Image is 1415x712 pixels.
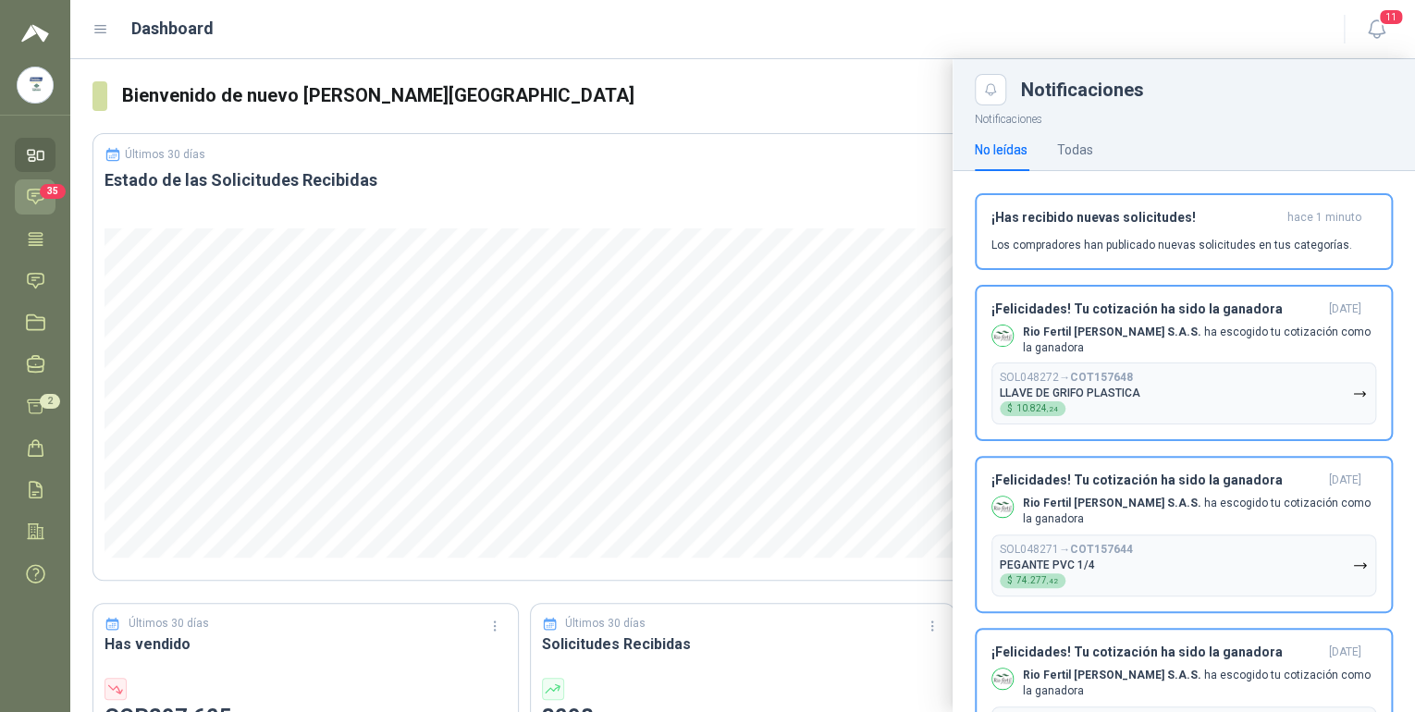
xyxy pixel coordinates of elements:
[1070,371,1133,384] b: COT157648
[1016,576,1058,585] span: 74.277
[953,105,1415,129] p: Notificaciones
[1023,497,1201,509] b: Rio Fertil [PERSON_NAME] S.A.S.
[991,301,1322,317] h3: ¡Felicidades! Tu cotización ha sido la ganadora
[975,140,1027,160] div: No leídas
[1000,371,1133,385] p: SOL048272 →
[1287,210,1361,226] span: hace 1 minuto
[1023,496,1376,527] p: ha escogido tu cotización como la ganadora
[991,210,1280,226] h3: ¡Has recibido nuevas solicitudes!
[975,456,1393,613] button: ¡Felicidades! Tu cotización ha sido la ganadora[DATE] Company LogoRio Fertil [PERSON_NAME] S.A.S....
[40,394,60,409] span: 2
[1000,573,1065,588] div: $
[991,644,1322,660] h3: ¡Felicidades! Tu cotización ha sido la ganadora
[1016,404,1058,413] span: 10.824
[992,669,1013,689] img: Company Logo
[991,237,1352,253] p: Los compradores han publicado nuevas solicitudes en tus categorías.
[1023,668,1376,699] p: ha escogido tu cotización como la ganadora
[1021,80,1393,99] div: Notificaciones
[1378,8,1404,26] span: 11
[991,362,1376,424] button: SOL048272→COT157648LLAVE DE GRIFO PLASTICA$10.824,24
[1047,577,1058,585] span: ,42
[975,74,1006,105] button: Close
[991,534,1376,596] button: SOL048271→COT157644PEGANTE PVC 1/4$74.277,42
[15,179,55,214] a: 35
[1329,644,1361,660] span: [DATE]
[1000,387,1140,399] p: LLAVE DE GRIFO PLASTICA
[1000,559,1095,571] p: PEGANTE PVC 1/4
[992,325,1013,346] img: Company Logo
[1023,325,1376,356] p: ha escogido tu cotización como la ganadora
[991,473,1322,488] h3: ¡Felicidades! Tu cotización ha sido la ganadora
[131,16,214,42] h1: Dashboard
[1000,401,1065,416] div: $
[1360,13,1393,46] button: 11
[1023,325,1201,338] b: Rio Fertil [PERSON_NAME] S.A.S.
[40,184,66,199] span: 35
[15,389,55,424] a: 2
[975,193,1393,270] button: ¡Has recibido nuevas solicitudes!hace 1 minuto Los compradores han publicado nuevas solicitudes e...
[1329,301,1361,317] span: [DATE]
[18,68,53,103] img: Company Logo
[1329,473,1361,488] span: [DATE]
[1000,543,1133,557] p: SOL048271 →
[975,285,1393,442] button: ¡Felicidades! Tu cotización ha sido la ganadora[DATE] Company LogoRio Fertil [PERSON_NAME] S.A.S....
[992,497,1013,517] img: Company Logo
[1057,140,1093,160] div: Todas
[1023,669,1201,681] b: Rio Fertil [PERSON_NAME] S.A.S.
[21,22,49,44] img: Logo peakr
[1070,543,1133,556] b: COT157644
[1047,405,1058,413] span: ,24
